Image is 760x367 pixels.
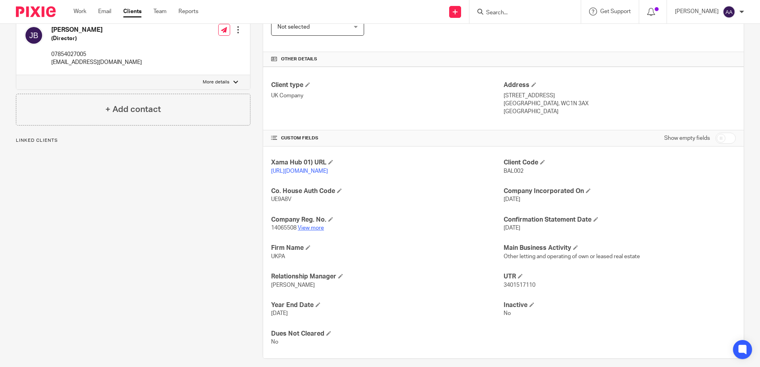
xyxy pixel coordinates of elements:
[271,216,503,224] h4: Company Reg. No.
[271,254,285,259] span: UKPA
[271,282,315,288] span: [PERSON_NAME]
[51,50,142,58] p: 07854027005
[271,135,503,141] h4: CUSTOM FIELDS
[98,8,111,15] a: Email
[504,158,736,167] h4: Client Code
[504,187,736,195] h4: Company Incorporated On
[504,216,736,224] h4: Confirmation Statement Date
[271,301,503,309] h4: Year End Date
[504,311,511,316] span: No
[16,137,250,144] p: Linked clients
[504,301,736,309] h4: Inactive
[271,168,328,174] a: [URL][DOMAIN_NAME]
[723,6,735,18] img: svg%3E
[51,35,142,42] h5: (Director)
[298,225,324,231] a: View more
[504,272,736,281] h4: UTR
[485,10,557,17] input: Search
[504,108,736,116] p: [GEOGRAPHIC_DATA]
[504,197,520,202] span: [DATE]
[277,24,310,30] span: Not selected
[178,8,198,15] a: Reports
[504,225,520,231] span: [DATE]
[271,225,297,231] span: 14065508
[105,103,161,116] h4: + Add contact
[271,158,503,167] h4: Xama Hub 01) URL
[271,187,503,195] h4: Co. House Auth Code
[600,9,631,14] span: Get Support
[675,8,719,15] p: [PERSON_NAME]
[24,26,43,45] img: svg%3E
[271,272,503,281] h4: Relationship Manager
[271,197,291,202] span: UE9A8V
[271,92,503,100] p: UK Company
[504,81,736,89] h4: Address
[271,81,503,89] h4: Client type
[16,6,56,17] img: Pixie
[664,134,710,142] label: Show empty fields
[271,311,288,316] span: [DATE]
[504,244,736,252] h4: Main Business Activity
[153,8,167,15] a: Team
[271,330,503,338] h4: Dues Not Cleared
[271,339,278,345] span: No
[74,8,86,15] a: Work
[504,282,535,288] span: 3401517110
[504,254,640,259] span: Other letting and operating of own or leased real estate
[51,26,142,34] h4: [PERSON_NAME]
[123,8,142,15] a: Clients
[504,92,736,100] p: [STREET_ADDRESS]
[281,56,317,62] span: Other details
[271,244,503,252] h4: Firm Name
[504,100,736,108] p: [GEOGRAPHIC_DATA], WC1N 3AX
[504,168,523,174] span: BAL002
[203,79,229,85] p: More details
[51,58,142,66] p: [EMAIL_ADDRESS][DOMAIN_NAME]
